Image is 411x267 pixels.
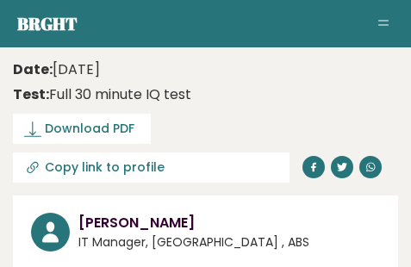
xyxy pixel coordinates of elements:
time: [DATE] [13,59,100,80]
a: Download PDF [13,114,151,144]
h3: [PERSON_NAME] [78,213,380,233]
b: Date: [13,59,53,79]
b: Test: [13,84,49,104]
span: IT Manager, [GEOGRAPHIC_DATA] , ABS [78,233,380,251]
a: Brght [17,12,78,35]
span: Download PDF [45,120,134,138]
button: Toggle navigation [373,14,394,34]
div: Full 30 minute IQ test [13,84,191,105]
